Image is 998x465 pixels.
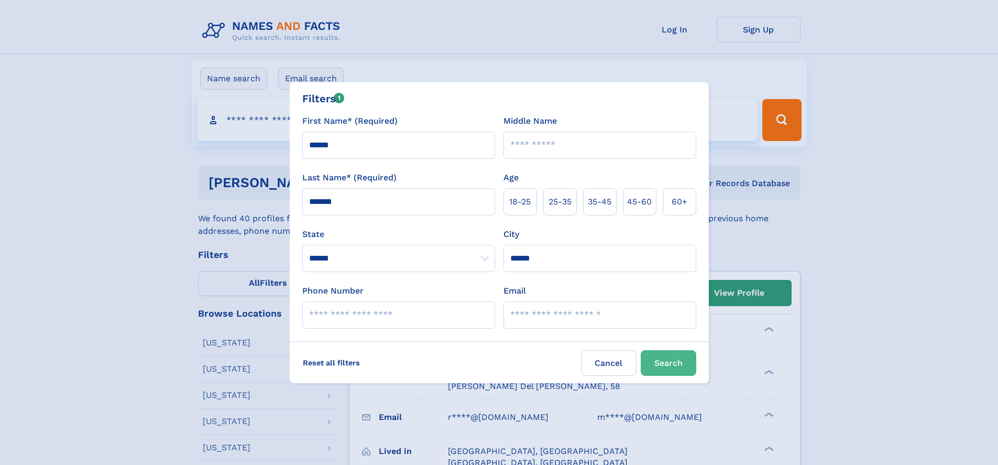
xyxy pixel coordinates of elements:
label: Last Name* (Required) [302,171,397,184]
span: 18‑25 [509,196,531,208]
button: Search [641,350,696,376]
label: Cancel [581,350,637,376]
span: 45‑60 [627,196,652,208]
label: State [302,228,495,241]
label: First Name* (Required) [302,115,398,127]
div: Filters [302,91,345,106]
label: Phone Number [302,285,364,297]
span: 35‑45 [588,196,611,208]
label: City [503,228,519,241]
label: Age [503,171,519,184]
label: Email [503,285,526,297]
span: 25‑35 [549,196,572,208]
label: Middle Name [503,115,557,127]
span: 60+ [672,196,687,208]
label: Reset all filters [296,350,367,375]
